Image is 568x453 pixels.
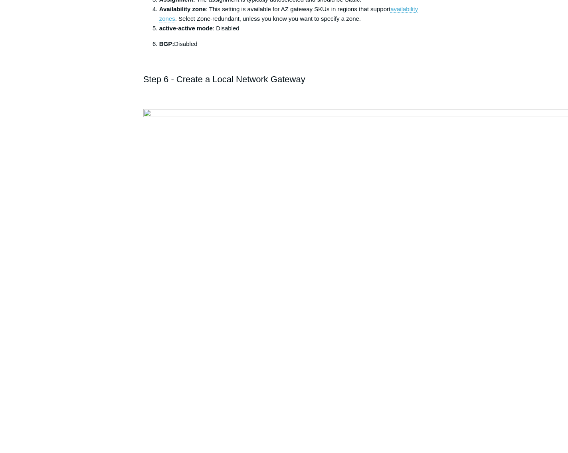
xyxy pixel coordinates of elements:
strong: BGP: [159,40,174,47]
h2: Step 6 - Create a Local Network Gateway [143,72,425,86]
p: Disabled [159,39,425,49]
li: : Disabled [159,24,425,33]
li: : This setting is available for AZ gateway SKUs in regions that support . Select Zone-redundant, ... [159,4,425,24]
strong: Availability zone [159,6,206,12]
strong: active-active mode [159,25,213,32]
a: availability zones [159,6,418,22]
